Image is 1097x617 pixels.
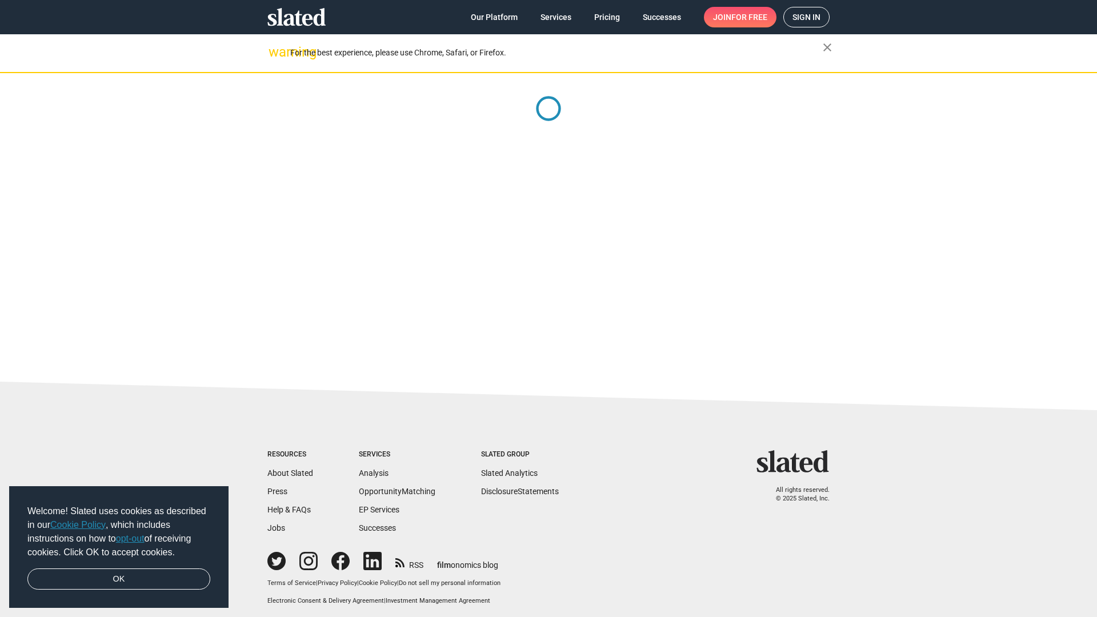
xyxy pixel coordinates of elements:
[267,523,285,532] a: Jobs
[267,450,313,459] div: Resources
[783,7,830,27] a: Sign in
[531,7,580,27] a: Services
[643,7,681,27] span: Successes
[820,41,834,54] mat-icon: close
[267,487,287,496] a: Press
[704,7,776,27] a: Joinfor free
[267,597,384,604] a: Electronic Consent & Delivery Agreement
[585,7,629,27] a: Pricing
[397,579,399,587] span: |
[399,579,501,588] button: Do not sell my personal information
[384,597,386,604] span: |
[713,7,767,27] span: Join
[437,551,498,571] a: filmonomics blog
[359,579,397,587] a: Cookie Policy
[395,553,423,571] a: RSS
[481,450,559,459] div: Slated Group
[471,7,518,27] span: Our Platform
[594,7,620,27] span: Pricing
[462,7,527,27] a: Our Platform
[359,487,435,496] a: OpportunityMatching
[359,505,399,514] a: EP Services
[27,568,210,590] a: dismiss cookie message
[764,486,830,503] p: All rights reserved. © 2025 Slated, Inc.
[267,579,316,587] a: Terms of Service
[290,45,823,61] div: For the best experience, please use Chrome, Safari, or Firefox.
[359,468,389,478] a: Analysis
[481,468,538,478] a: Slated Analytics
[386,597,490,604] a: Investment Management Agreement
[357,579,359,587] span: |
[9,486,229,608] div: cookieconsent
[27,504,210,559] span: Welcome! Slated uses cookies as described in our , which includes instructions on how to of recei...
[731,7,767,27] span: for free
[359,523,396,532] a: Successes
[267,505,311,514] a: Help & FAQs
[116,534,145,543] a: opt-out
[269,45,282,59] mat-icon: warning
[792,7,820,27] span: Sign in
[481,487,559,496] a: DisclosureStatements
[437,560,451,570] span: film
[318,579,357,587] a: Privacy Policy
[634,7,690,27] a: Successes
[316,579,318,587] span: |
[541,7,571,27] span: Services
[267,468,313,478] a: About Slated
[359,450,435,459] div: Services
[50,520,106,530] a: Cookie Policy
